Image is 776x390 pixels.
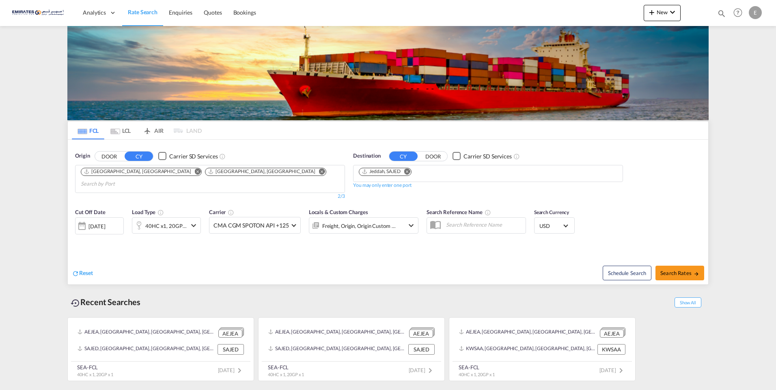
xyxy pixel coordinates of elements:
img: c67187802a5a11ec94275b5db69a26e6.png [12,4,67,22]
md-chips-wrap: Chips container. Use arrow keys to select chips. [358,165,418,180]
div: E [749,6,762,19]
md-select: Select Currency: $ USDUnited States Dollar [539,220,570,232]
div: icon-refreshReset [72,269,93,278]
div: OriginDOOR CY Checkbox No InkUnchecked: Search for CY (Container Yard) services for all selected ... [68,140,708,284]
button: Remove [314,168,326,176]
recent-search-card: AEJEA, [GEOGRAPHIC_DATA], [GEOGRAPHIC_DATA], [GEOGRAPHIC_DATA], [GEOGRAPHIC_DATA] AEJEASAJED, [GE... [258,317,445,381]
span: Carrier [209,209,234,215]
span: Search Reference Name [427,209,491,215]
input: Chips input. [81,178,158,191]
input: Search Reference Name [442,219,526,231]
div: 2/3 [75,193,345,200]
div: [DATE] [88,223,105,230]
span: Rate Search [128,9,157,15]
span: Destination [353,152,381,160]
md-icon: icon-chevron-down [189,221,198,230]
md-icon: icon-chevron-right [616,366,626,375]
md-icon: icon-magnify [717,9,726,18]
button: Remove [399,168,411,176]
md-icon: icon-chevron-right [235,366,244,375]
md-datepicker: Select [75,234,81,245]
md-icon: icon-plus 400-fg [647,7,657,17]
md-icon: icon-chevron-right [425,366,435,375]
div: Jeddah, SAJED [362,168,401,175]
span: CMA CGM SPOTON API +125 [213,221,289,230]
div: You may only enter one port [353,182,412,189]
span: Enquiries [169,9,192,16]
md-icon: icon-arrow-right [694,271,699,277]
span: USD [539,222,562,230]
md-icon: icon-airplane [142,126,152,132]
md-tab-item: AIR [137,121,169,139]
span: Quotes [204,9,222,16]
div: KWSAA, Shuaiba, Kuwait, Middle East, Middle East [459,344,595,355]
div: AEJEA, Jebel Ali, United Arab Emirates, Middle East, Middle East [268,327,407,338]
span: Show All [675,297,701,308]
div: Press delete to remove this chip. [208,168,317,175]
div: Jebel Ali, AEJEA [84,168,191,175]
md-icon: icon-refresh [72,270,79,277]
div: 40HC x1 20GP x1icon-chevron-down [132,217,201,234]
span: Analytics [83,9,106,17]
div: SEA-FCL [459,364,495,371]
span: Locals & Custom Charges [309,209,368,215]
md-checkbox: Checkbox No Ink [453,152,512,160]
div: icon-magnify [717,9,726,21]
button: Search Ratesicon-arrow-right [655,266,704,280]
div: AEJEA [409,329,433,338]
button: DOOR [419,152,447,161]
button: icon-plus 400-fgNewicon-chevron-down [644,5,681,21]
div: SEA-FCL [268,364,304,371]
span: Help [731,6,745,19]
span: 40HC x 1, 20GP x 1 [77,372,113,377]
div: [DATE] [75,217,124,234]
md-pagination-wrapper: Use the left and right arrow keys to navigate between tabs [72,121,202,139]
div: Recent Searches [67,293,144,311]
md-chips-wrap: Chips container. Use arrow keys to select chips. [80,165,341,191]
md-icon: icon-chevron-down [406,221,416,230]
div: Press delete to remove this chip. [84,168,192,175]
recent-search-card: AEJEA, [GEOGRAPHIC_DATA], [GEOGRAPHIC_DATA], [GEOGRAPHIC_DATA], [GEOGRAPHIC_DATA] AEJEAKWSAA, [GE... [449,317,636,381]
div: AEJEA, Jebel Ali, United Arab Emirates, Middle East, Middle East [78,327,216,338]
md-tab-item: FCL [72,121,104,139]
button: CY [389,152,418,161]
span: New [647,9,677,15]
div: SAJED [408,344,435,355]
div: 40HC x1 20GP x1 [145,220,187,232]
md-icon: Unchecked: Search for CY (Container Yard) services for all selected carriers.Checked : Search for... [219,153,226,160]
div: Carrier SD Services [169,152,218,160]
span: 40HC x 1, 20GP x 1 [459,372,495,377]
span: [DATE] [409,367,435,373]
span: 40HC x 1, 20GP x 1 [268,372,304,377]
img: LCL+%26+FCL+BACKGROUND.png [67,26,709,120]
span: Search Currency [534,209,569,215]
div: Abu Dhabi, AEAUH [208,168,315,175]
recent-search-card: AEJEA, [GEOGRAPHIC_DATA], [GEOGRAPHIC_DATA], [GEOGRAPHIC_DATA], [GEOGRAPHIC_DATA] AEJEASAJED, [GE... [67,317,254,381]
div: AEJEA [600,329,624,338]
md-icon: The selected Trucker/Carrierwill be displayed in the rate results If the rates are from another f... [228,209,234,216]
md-icon: Unchecked: Search for CY (Container Yard) services for all selected carriers.Checked : Search for... [513,153,520,160]
span: Cut Off Date [75,209,106,215]
md-icon: icon-information-outline [157,209,164,216]
span: Load Type [132,209,164,215]
div: SAJED, Jeddah, Saudi Arabia, Middle East, Middle East [78,344,216,355]
div: Freight Origin Origin Custom Destination Destination Custom Factory Stuffingicon-chevron-down [309,217,418,234]
div: SEA-FCL [77,364,113,371]
button: DOOR [95,152,123,161]
button: CY [125,152,153,161]
div: KWSAA [597,344,625,355]
span: Origin [75,152,90,160]
div: Help [731,6,749,20]
span: [DATE] [218,367,244,373]
button: Remove [189,168,201,176]
div: Press delete to remove this chip. [362,168,402,175]
md-icon: Your search will be saved by the below given name [485,209,491,216]
span: Reset [79,269,93,276]
div: SAJED [218,344,244,355]
div: AEJEA [218,329,242,338]
button: Note: By default Schedule search will only considerorigin ports, destination ports and cut off da... [603,266,651,280]
span: [DATE] [599,367,626,373]
div: AEJEA, Jebel Ali, United Arab Emirates, Middle East, Middle East [459,327,598,338]
md-tab-item: LCL [104,121,137,139]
